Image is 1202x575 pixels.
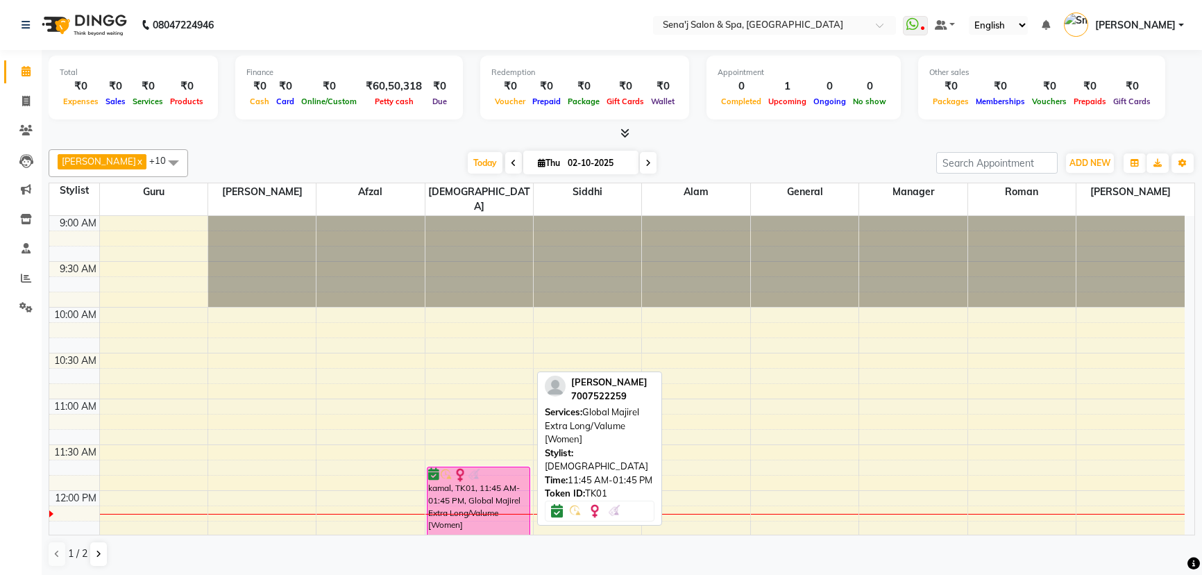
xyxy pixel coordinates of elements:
span: Package [564,97,603,106]
div: ₹0 [1029,78,1070,94]
div: 11:30 AM [51,445,99,460]
span: 1 / 2 [68,547,87,561]
span: Completed [718,97,765,106]
span: Global Majirel Extra Long/Valume [Women] [545,406,639,444]
span: Online/Custom [298,97,360,106]
span: Ongoing [810,97,849,106]
span: Cash [246,97,273,106]
b: 08047224946 [153,6,214,44]
div: 0 [810,78,849,94]
span: Prepaid [529,97,564,106]
span: Today [468,152,502,174]
div: Appointment [718,67,890,78]
div: Finance [246,67,452,78]
div: 10:00 AM [51,308,99,322]
span: Gift Cards [1110,97,1154,106]
span: [PERSON_NAME] [62,156,136,167]
div: 9:00 AM [57,216,99,231]
span: Token ID: [545,487,585,499]
div: Stylist [49,183,99,198]
span: Memberships [972,97,1029,106]
div: 0 [718,78,765,94]
span: [PERSON_NAME] [571,376,647,387]
div: Redemption [491,67,678,78]
span: Prepaids [1070,97,1110,106]
div: 11:00 AM [51,399,99,414]
button: ADD NEW [1066,153,1114,173]
span: Services: [545,406,582,417]
div: ₹0 [428,78,452,94]
span: Siddhi [534,183,641,201]
span: Roman [968,183,1076,201]
img: logo [35,6,130,44]
span: Expenses [60,97,102,106]
span: No show [849,97,890,106]
div: ₹0 [273,78,298,94]
div: ₹0 [167,78,207,94]
div: ₹0 [298,78,360,94]
span: Products [167,97,207,106]
span: Time: [545,474,568,485]
span: [DEMOGRAPHIC_DATA] [425,183,533,215]
div: ₹0 [529,78,564,94]
div: ₹0 [129,78,167,94]
img: profile [545,376,566,397]
span: [PERSON_NAME] [1076,183,1185,201]
div: ₹0 [491,78,529,94]
span: Alam [642,183,750,201]
span: Thu [534,158,564,168]
div: ₹60,50,318 [360,78,428,94]
span: Vouchers [1029,97,1070,106]
span: ADD NEW [1069,158,1110,168]
div: ₹0 [929,78,972,94]
div: ₹0 [972,78,1029,94]
span: Petty cash [371,97,417,106]
span: Voucher [491,97,529,106]
span: Services [129,97,167,106]
span: Stylist: [545,447,573,458]
div: ₹0 [1110,78,1154,94]
span: Upcoming [765,97,810,106]
div: [DEMOGRAPHIC_DATA] [545,447,654,474]
span: General [751,183,858,201]
a: x [136,156,142,167]
div: 10:30 AM [51,353,99,368]
span: Sales [102,97,129,106]
div: Other sales [929,67,1154,78]
span: Card [273,97,298,106]
div: 11:45 AM-01:45 PM [545,474,654,487]
div: ₹0 [647,78,678,94]
div: 0 [849,78,890,94]
span: Gift Cards [603,97,647,106]
span: [PERSON_NAME] [1095,18,1176,33]
div: 12:00 PM [52,491,99,506]
span: Wallet [647,97,678,106]
span: Manager [859,183,967,201]
span: Packages [929,97,972,106]
img: Smita Acharekar [1064,12,1088,37]
span: Guru [100,183,208,201]
div: ₹0 [60,78,102,94]
div: ₹0 [246,78,273,94]
span: +10 [149,155,176,166]
div: TK01 [545,487,654,501]
input: Search Appointment [936,152,1058,174]
div: Total [60,67,207,78]
div: ₹0 [1070,78,1110,94]
input: 2025-10-02 [564,153,633,174]
span: Afzal [316,183,424,201]
div: ₹0 [603,78,647,94]
div: 7007522259 [571,390,647,403]
div: ₹0 [102,78,129,94]
span: Due [429,97,450,106]
span: [PERSON_NAME] [208,183,316,201]
div: 9:30 AM [57,262,99,276]
div: ₹0 [564,78,603,94]
div: 1 [765,78,810,94]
